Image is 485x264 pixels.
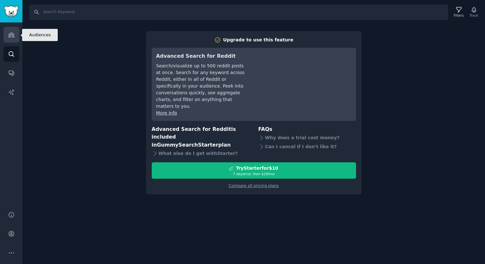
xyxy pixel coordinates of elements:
div: Try Starter for $10 [236,165,278,172]
div: Filters [454,13,464,18]
div: Why does a trial cost money? [258,133,356,142]
div: Can I cancel if I don't like it? [258,142,356,151]
h3: Advanced Search for Reddit is included in plan [152,125,250,149]
div: What else do I get with Starter ? [152,149,250,158]
div: Search/visualize up to 500 reddit posts at once. Search for any keyword across Reddit, either in ... [156,63,246,110]
a: Compare all pricing plans [229,183,279,188]
button: TryStarterfor$107 daystrial, then $29/mo [152,162,356,179]
a: More info [156,110,177,115]
h3: FAQs [258,125,356,133]
iframe: YouTube video player [255,52,352,100]
input: Search Keyword [29,4,448,20]
div: Upgrade to use this feature [223,37,294,43]
div: 7 days trial, then $ 29 /mo [152,172,356,176]
img: GummySearch logo [4,6,19,17]
h3: Advanced Search for Reddit [156,52,246,60]
span: GummySearch Starter [157,142,218,148]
